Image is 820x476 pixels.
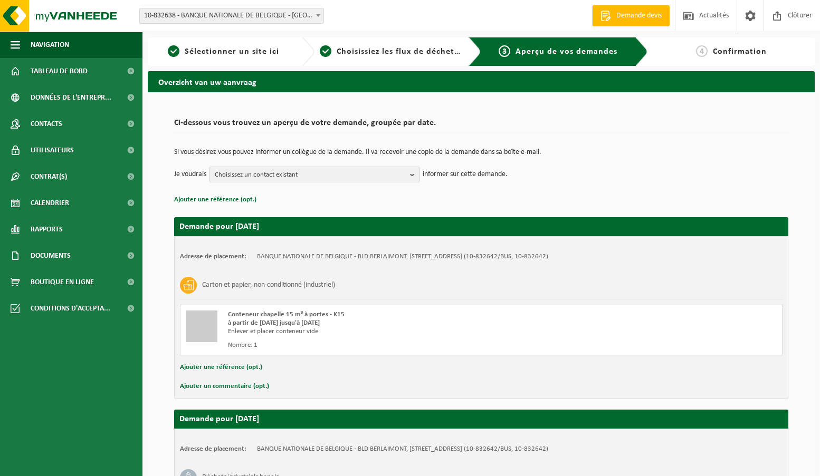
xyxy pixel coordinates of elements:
strong: Adresse de placement: [180,445,246,452]
p: Si vous désirez vous pouvez informer un collègue de la demande. Il va recevoir une copie de la de... [174,149,788,156]
span: 3 [499,45,510,57]
span: 10-832638 - BANQUE NATIONALE DE BELGIQUE - BRUXELLES [140,8,323,23]
span: Tableau de bord [31,58,88,84]
span: Utilisateurs [31,137,74,163]
div: Enlever et placer conteneur vide [228,327,523,336]
button: Choisissez un contact existant [209,167,420,182]
span: Choisissez un contact existant [215,167,406,183]
span: 1 [168,45,179,57]
h2: Overzicht van uw aanvraag [148,71,815,92]
span: Demande devis [614,11,664,21]
a: 1Sélectionner un site ici [153,45,293,58]
h3: Carton et papier, non-conditionné (industriel) [202,277,335,294]
a: Demande devis [592,5,670,26]
p: Je voudrais [174,167,206,182]
h2: Ci-dessous vous trouvez un aperçu de votre demande, groupée par date. [174,119,788,133]
span: Données de l'entrepr... [31,84,111,111]
span: Calendrier [31,190,69,216]
strong: Demande pour [DATE] [179,222,259,231]
span: Rapports [31,216,63,242]
p: informer sur cette demande. [423,167,508,182]
span: Sélectionner un site ici [185,47,279,56]
button: Ajouter une référence (opt.) [180,361,262,374]
span: Aperçu de vos demandes [516,47,617,56]
span: Navigation [31,32,69,58]
button: Ajouter une référence (opt.) [174,193,256,207]
span: Documents [31,242,71,269]
a: 2Choisissiez les flux de déchets et récipients [320,45,460,58]
span: 4 [696,45,708,57]
span: 10-832638 - BANQUE NATIONALE DE BELGIQUE - BRUXELLES [139,8,324,24]
span: Choisissiez les flux de déchets et récipients [337,47,512,56]
strong: Demande pour [DATE] [179,415,259,423]
td: BANQUE NATIONALE DE BELGIQUE - BLD BERLAIMONT, [STREET_ADDRESS] (10-832642/BUS, 10-832642) [257,445,548,453]
span: Confirmation [713,47,767,56]
strong: à partir de [DATE] jusqu'à [DATE] [228,319,320,326]
button: Ajouter un commentaire (opt.) [180,380,269,393]
span: Contrat(s) [31,163,67,190]
div: Nombre: 1 [228,341,523,349]
span: Conditions d'accepta... [31,295,110,322]
span: Contacts [31,111,62,137]
td: BANQUE NATIONALE DE BELGIQUE - BLD BERLAIMONT, [STREET_ADDRESS] (10-832642/BUS, 10-832642) [257,252,548,261]
span: Boutique en ligne [31,269,94,295]
span: 2 [320,45,331,57]
strong: Adresse de placement: [180,253,246,260]
span: Conteneur chapelle 15 m³ à portes - K15 [228,311,345,318]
